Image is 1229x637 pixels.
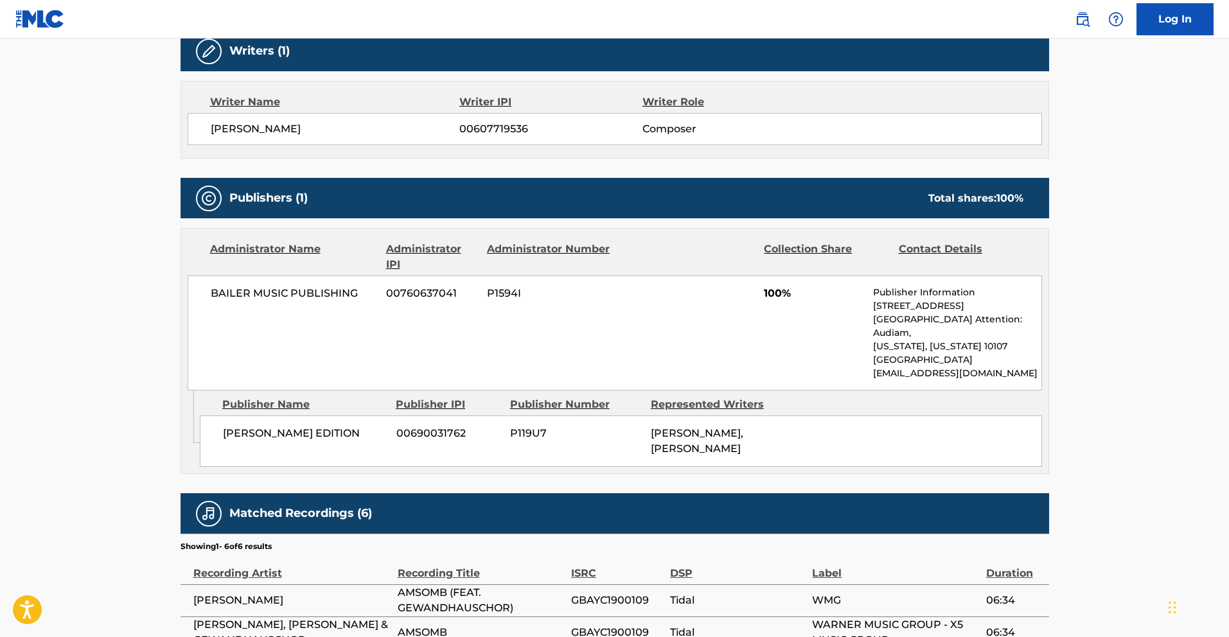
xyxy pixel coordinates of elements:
[386,286,477,301] span: 00760637041
[1136,3,1214,35] a: Log In
[986,593,1043,608] span: 06:34
[1103,6,1129,32] div: Help
[487,286,612,301] span: P1594I
[1108,12,1124,27] img: help
[201,506,217,521] img: Matched Recordings
[670,593,806,608] span: Tidal
[211,286,377,301] span: BAILER MUSIC PUBLISHING
[651,397,782,412] div: Represented Writers
[398,552,565,581] div: Recording Title
[642,94,809,110] div: Writer Role
[211,121,460,137] span: [PERSON_NAME]
[487,241,612,272] div: Administrator Number
[873,286,1041,299] p: Publisher Information
[928,191,1023,206] div: Total shares:
[873,367,1041,380] p: [EMAIL_ADDRESS][DOMAIN_NAME]
[510,426,641,441] span: P119U7
[210,94,460,110] div: Writer Name
[873,340,1041,353] p: [US_STATE], [US_STATE] 10107
[873,299,1041,340] p: [STREET_ADDRESS][GEOGRAPHIC_DATA] Attention: Audiam,
[812,552,979,581] div: Label
[1075,12,1090,27] img: search
[222,397,386,412] div: Publisher Name
[193,552,391,581] div: Recording Artist
[899,241,1023,272] div: Contact Details
[223,426,387,441] span: [PERSON_NAME] EDITION
[386,241,477,272] div: Administrator IPI
[986,552,1043,581] div: Duration
[1169,588,1176,627] div: Ziehen
[229,44,290,58] h5: Writers (1)
[1165,575,1229,637] div: Chat-Widget
[510,397,641,412] div: Publisher Number
[1070,6,1095,32] a: Public Search
[193,593,391,608] span: [PERSON_NAME]
[201,44,217,59] img: Writers
[210,241,376,272] div: Administrator Name
[642,121,809,137] span: Composer
[812,593,979,608] span: WMG
[571,593,664,608] span: GBAYC1900109
[764,241,889,272] div: Collection Share
[396,397,500,412] div: Publisher IPI
[996,192,1023,204] span: 100 %
[459,94,642,110] div: Writer IPI
[398,585,565,616] span: AMSOMB (FEAT. GEWANDHAUSCHOR)
[670,552,806,581] div: DSP
[15,10,65,28] img: MLC Logo
[201,191,217,206] img: Publishers
[873,353,1041,367] p: [GEOGRAPHIC_DATA]
[181,541,272,552] p: Showing 1 - 6 of 6 results
[651,427,743,455] span: [PERSON_NAME], [PERSON_NAME]
[459,121,642,137] span: 00607719536
[396,426,500,441] span: 00690031762
[1165,575,1229,637] iframe: Chat Widget
[229,191,308,205] h5: Publishers (1)
[764,286,863,301] span: 100%
[229,506,372,521] h5: Matched Recordings (6)
[571,552,664,581] div: ISRC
